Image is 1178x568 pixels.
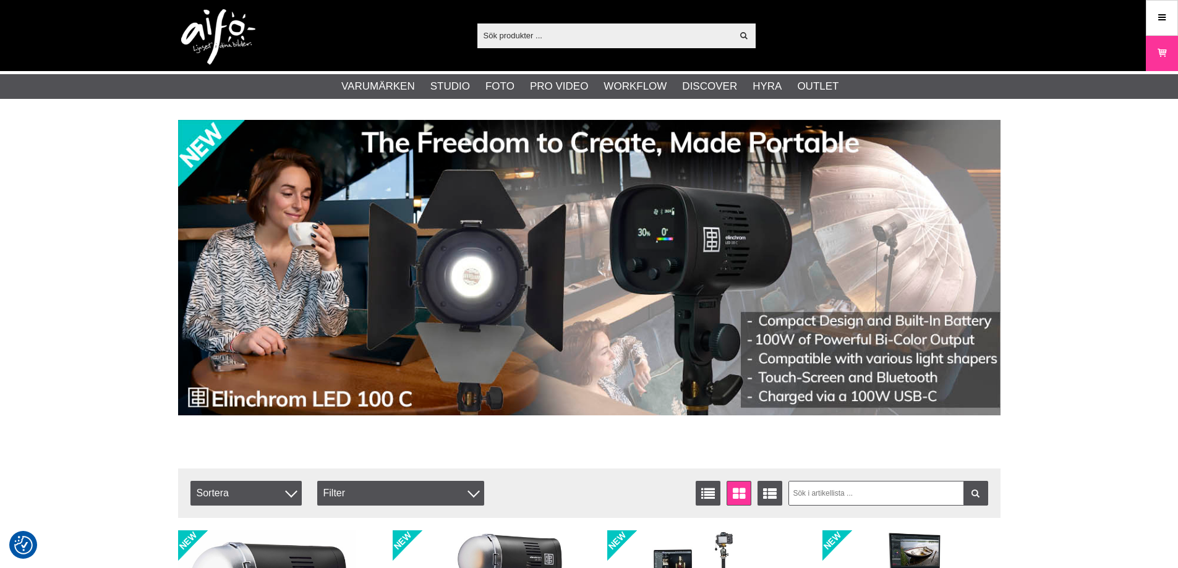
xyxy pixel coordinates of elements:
[430,78,470,95] a: Studio
[797,78,839,95] a: Outlet
[727,481,751,506] a: Fönstervisning
[190,481,302,506] span: Sortera
[14,534,33,556] button: Samtyckesinställningar
[317,481,484,506] div: Filter
[485,78,514,95] a: Foto
[341,78,415,95] a: Varumärken
[682,78,737,95] a: Discover
[530,78,588,95] a: Pro Video
[753,78,782,95] a: Hyra
[14,536,33,554] img: Revisit consent button
[181,9,255,65] img: logo.png
[477,26,733,45] input: Sök produkter ...
[963,481,988,506] a: Filtrera
[604,78,667,95] a: Workflow
[758,481,782,506] a: Utökad listvisning
[696,481,720,506] a: Listvisning
[788,481,988,506] input: Sök i artikellista ...
[178,120,1001,415] img: Annons:002 banner-elin-led100c11390x.jpg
